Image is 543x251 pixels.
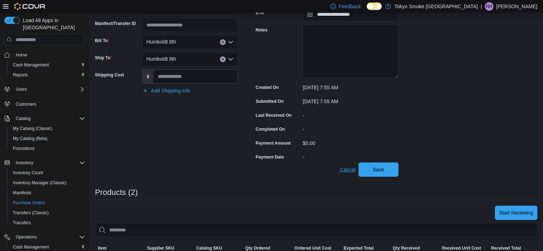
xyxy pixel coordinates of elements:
div: $0.00 [303,137,398,146]
span: Purchase Orders [10,199,85,207]
span: Users [16,86,27,92]
button: Save [358,162,398,177]
span: Humboldt 8th [146,55,176,63]
span: NH [486,2,492,11]
button: Inventory Count [7,168,88,178]
button: Inventory Manager (Classic) [7,178,88,188]
p: | [481,2,482,11]
button: Purchase Orders [7,198,88,208]
span: Operations [13,233,85,241]
button: Add Shipping Info [140,84,193,98]
span: Feedback [339,3,361,10]
a: Customers [13,100,39,109]
button: Operations [13,233,40,241]
span: Qty Received [393,245,420,251]
button: Transfers (Classic) [7,208,88,218]
span: Qty Ordered [245,245,270,251]
button: Promotions [7,144,88,154]
span: Cash Management [10,61,85,69]
span: Received Total [491,245,521,251]
button: Inventory [1,158,88,168]
button: Clear input [220,39,226,45]
button: Cash Management [7,60,88,70]
span: Purchase Orders [13,200,45,206]
a: Inventory Manager (Classic) [10,179,69,187]
span: Operations [16,234,37,240]
div: [DATE] 7:55 AM [303,82,398,90]
span: Manifests [10,189,85,197]
span: Start Receiving [499,209,533,216]
span: Promotions [10,144,85,153]
label: Ship To [95,55,112,61]
label: Created On [256,85,279,90]
a: My Catalog (Classic) [10,124,55,133]
button: Open list of options [228,56,233,62]
div: - [303,151,398,160]
p: Tokyo Smoke [GEOGRAPHIC_DATA] [394,2,478,11]
label: Completed On [256,126,285,132]
div: [DATE] 7:55 AM [303,96,398,104]
label: Payment Date [256,154,284,160]
span: My Catalog (Beta) [13,136,47,141]
span: Expected Total [343,245,373,251]
a: Purchase Orders [10,199,48,207]
a: Transfers [10,219,34,227]
button: My Catalog (Classic) [7,124,88,134]
span: Transfers (Classic) [13,210,49,216]
span: Transfers (Classic) [10,209,85,217]
input: Press the down key to open a popover containing a calendar. [303,7,398,21]
a: Cash Management [10,61,52,69]
span: Manifests [13,190,31,196]
button: Catalog [1,114,88,124]
span: Catalog [13,114,85,123]
span: Reports [10,71,85,79]
button: Manifests [7,188,88,198]
button: Inventory [13,159,36,167]
button: Open list of options [228,39,233,45]
button: Catalog [13,114,33,123]
div: - [303,110,398,118]
label: Payment Amount [256,140,291,146]
span: Inventory Count [10,169,85,177]
span: Users [13,85,85,94]
img: Cova [14,3,46,10]
p: [PERSON_NAME] [496,2,537,11]
span: Add Shipping Info [151,87,191,94]
span: Reports [13,72,28,78]
button: Start Receiving [495,206,537,220]
span: Item [98,245,107,251]
span: Home [16,52,27,58]
span: Supplier SKU [147,245,175,251]
span: Inventory Count [13,170,43,176]
span: Inventory Manager (Classic) [13,180,66,186]
span: Transfers [10,219,85,227]
button: Reports [7,70,88,80]
button: Customers [1,99,88,109]
span: Customers [16,101,36,107]
a: Transfers (Classic) [10,209,51,217]
button: Home [1,50,88,60]
span: Inventory [13,159,85,167]
button: Clear input [220,56,226,62]
label: Notes [256,27,267,33]
button: Users [13,85,30,94]
a: My Catalog (Beta) [10,134,50,143]
span: Inventory [16,160,33,166]
label: Last Received On [256,112,292,118]
button: Cancel [337,162,358,177]
span: Save [373,166,384,173]
span: Humboldt 8th [146,37,176,46]
a: Inventory Count [10,169,46,177]
span: Cash Management [13,244,49,250]
span: Received Unit Cost [442,245,481,251]
button: My Catalog (Beta) [7,134,88,144]
span: Home [13,50,85,59]
span: Cancel [340,166,356,173]
span: Catalog SKU [196,245,222,251]
span: Catalog [16,116,30,121]
input: Dark Mode [367,2,382,10]
button: Transfers [7,218,88,228]
a: Home [13,51,30,59]
button: Operations [1,232,88,242]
